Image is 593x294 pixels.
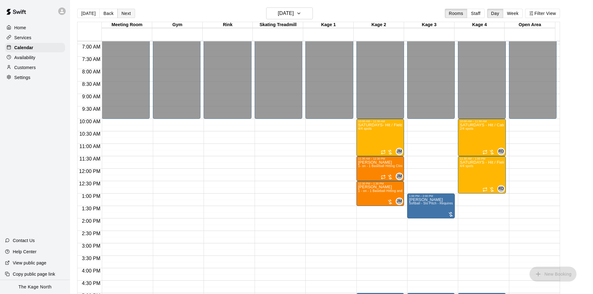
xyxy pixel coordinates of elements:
p: View public page [13,260,46,266]
span: 4:00 PM [80,268,102,273]
div: 11:30 AM – 12:30 PM [358,157,387,160]
p: Customers [14,64,36,71]
a: Home [5,23,65,32]
span: JM [397,173,402,180]
span: RD [498,186,504,192]
div: 10:00 AM – 11:30 AM [358,120,387,123]
span: J.D. McGivern [398,173,403,180]
p: The Kage North [18,284,52,290]
span: 7:30 AM [81,57,102,62]
span: 3:30 PM [80,256,102,261]
span: Recurring event [381,175,386,180]
span: 7:00 AM [81,44,102,49]
p: Home [14,25,26,31]
span: 8:30 AM [81,82,102,87]
span: Recurring event [381,150,386,155]
span: 1 - on - 1 Baseball Hitting and Pitching Clinic [358,189,425,193]
div: Kage 1 [303,22,354,28]
p: Availability [14,54,35,61]
a: Customers [5,63,65,72]
span: 1:30 PM [80,206,102,211]
div: Robyn Draper [497,185,505,193]
a: Settings [5,73,65,82]
span: 9:30 AM [81,106,102,112]
p: Settings [14,74,31,81]
span: Robyn Draper [500,148,505,155]
span: 1:00 PM [80,194,102,199]
div: 1:00 PM – 2:00 PM: Marc Brand [407,194,455,218]
div: 11:30 AM – 1:00 PM [460,157,487,160]
span: Robyn Draper [500,185,505,193]
div: Kage 4 [454,22,505,28]
button: Filter View [525,9,560,18]
a: Services [5,33,65,42]
div: 12:30 PM – 1:30 PM: Devin Bastin [356,181,404,206]
span: JM [397,198,402,204]
span: 4/4 spots filled [358,127,372,130]
button: Back [99,9,118,18]
div: 11:30 AM – 12:30 PM: 1- on - 1 Baseball Hitting Clinic [356,156,404,181]
button: Staff [467,9,485,18]
div: 10:00 AM – 11:30 AM: SATURDAYS- Hit / Field / Throw - Baseball Program - 7U-9U [356,119,404,156]
span: 11:00 AM [78,144,102,149]
div: Kage 2 [354,22,404,28]
div: 10:00 AM – 11:30 AM: SATURDAYS - Hit / Catchers - Softball Program- 11U-15U [458,119,506,156]
span: 2:00 PM [80,218,102,224]
span: Softball - Slo Pitch - Requires second person to feed machine [409,202,500,205]
span: RD [498,148,504,155]
div: J.D. McGivern [396,173,403,180]
p: Help Center [13,249,36,255]
p: Copy public page link [13,271,55,277]
span: 11:30 AM [78,156,102,161]
div: Meeting Room [102,22,152,28]
div: 11:30 AM – 1:00 PM: SATURDAYS - Hit / Field / Throw - Softball Program - 11U-13U [458,156,506,194]
span: You don't have the permission to add bookings [529,271,577,276]
span: Recurring event [482,150,487,155]
div: Open Area [505,22,555,28]
span: 1- on - 1 Baseball Hitting Clinic [358,164,404,168]
p: Calendar [14,44,33,51]
span: 8:00 AM [81,69,102,74]
div: 10:00 AM – 11:30 AM [460,120,488,123]
span: 4/4 spots filled [460,164,473,168]
div: 12:30 PM – 1:30 PM [358,182,385,185]
a: Availability [5,53,65,62]
p: Services [14,35,31,41]
span: 2:30 PM [80,231,102,236]
span: 4:30 PM [80,281,102,286]
button: [DATE] [77,9,100,18]
span: 9:00 AM [81,94,102,99]
span: JM [397,148,402,155]
span: 10:00 AM [78,119,102,124]
span: 10:30 AM [78,131,102,137]
button: Rooms [445,9,467,18]
div: J.D. McGivern [396,198,403,205]
span: Recurring event [482,187,487,192]
div: Skating Treadmill [253,22,303,28]
div: Gym [152,22,203,28]
div: Rink [203,22,253,28]
button: [DATE] [266,7,313,19]
a: Calendar [5,43,65,52]
span: 12:00 PM [78,169,102,174]
button: Week [503,9,523,18]
button: Day [487,9,503,18]
span: J.D. McGivern [398,198,403,205]
span: 2/4 spots filled [460,127,473,130]
span: J.D. McGivern [398,148,403,155]
span: 3:00 PM [80,243,102,249]
button: Next [117,9,135,18]
div: Kage 3 [404,22,454,28]
span: 12:30 PM [78,181,102,186]
p: Contact Us [13,237,35,244]
div: Robyn Draper [497,148,505,155]
h6: [DATE] [278,9,294,18]
div: J.D. McGivern [396,148,403,155]
div: 1:00 PM – 2:00 PM [409,194,435,198]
